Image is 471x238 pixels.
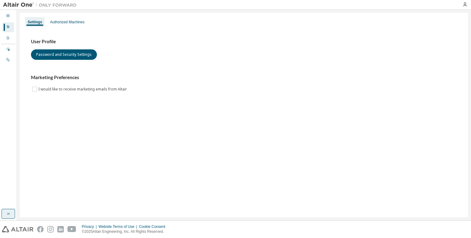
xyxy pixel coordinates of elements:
div: Website Terms of Use [98,224,139,229]
img: instagram.svg [47,226,54,232]
div: Company Profile [2,33,14,43]
div: Cookie Consent [139,224,169,229]
div: On Prem [2,55,14,65]
button: Password and Security Settings [31,49,97,60]
img: Altair One [3,2,80,8]
div: Managed [2,45,14,55]
p: © 2025 Altair Engineering, Inc. All Rights Reserved. [82,229,169,234]
img: linkedin.svg [57,226,64,232]
img: altair_logo.svg [2,226,33,232]
h3: User Profile [31,39,457,45]
div: Privacy [82,224,98,229]
img: facebook.svg [37,226,44,232]
img: youtube.svg [67,226,76,232]
div: Authorized Machines [50,20,84,25]
label: I would like to receive marketing emails from Altair [38,86,128,93]
h3: Marketing Preferences [31,75,457,81]
div: Dashboard [2,11,14,21]
div: Settings [28,20,42,25]
div: User Profile [2,22,14,32]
